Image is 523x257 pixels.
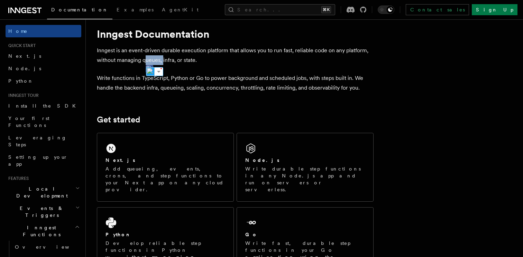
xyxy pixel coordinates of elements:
[105,231,131,238] h2: Python
[6,100,81,112] a: Install the SDK
[8,28,28,35] span: Home
[6,112,81,131] a: Your first Functions
[245,165,365,193] p: Write durable step functions in any Node.js app and run on servers or serverless.
[97,46,374,65] p: Inngest is an event-driven durable execution platform that allows you to run fast, reliable code ...
[6,75,81,87] a: Python
[105,157,135,164] h2: Next.js
[6,131,81,151] a: Leveraging Steps
[6,205,75,219] span: Events & Triggers
[6,183,81,202] button: Local Development
[162,7,199,12] span: AgentKit
[8,53,41,59] span: Next.js
[6,43,36,48] span: Quick start
[8,66,41,71] span: Node.js
[8,116,49,128] span: Your first Functions
[97,115,140,125] a: Get started
[105,165,225,193] p: Add queueing, events, crons, and step functions to your Next app on any cloud provider.
[6,176,29,181] span: Features
[6,50,81,62] a: Next.js
[225,4,335,15] button: Search...⌘K
[97,28,374,40] h1: Inngest Documentation
[8,103,80,109] span: Install the SDK
[6,185,75,199] span: Local Development
[6,224,75,238] span: Inngest Functions
[6,202,81,221] button: Events & Triggers
[245,231,258,238] h2: Go
[97,73,374,93] p: Write functions in TypeScript, Python or Go to power background and scheduled jobs, with steps bu...
[112,2,158,19] a: Examples
[51,7,108,12] span: Documentation
[158,2,203,19] a: AgentKit
[8,135,67,147] span: Leveraging Steps
[6,221,81,241] button: Inngest Functions
[6,93,39,98] span: Inngest tour
[117,7,154,12] span: Examples
[97,133,234,202] a: Next.jsAdd queueing, events, crons, and step functions to your Next app on any cloud provider.
[321,6,331,13] kbd: ⌘K
[6,62,81,75] a: Node.js
[406,4,469,15] a: Contact sales
[245,157,279,164] h2: Node.js
[12,241,81,253] a: Overview
[47,2,112,19] a: Documentation
[378,6,394,14] button: Toggle dark mode
[6,25,81,37] a: Home
[237,133,374,202] a: Node.jsWrite durable step functions in any Node.js app and run on servers or serverless.
[15,244,86,250] span: Overview
[8,78,34,84] span: Python
[6,151,81,170] a: Setting up your app
[8,154,68,167] span: Setting up your app
[472,4,517,15] a: Sign Up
